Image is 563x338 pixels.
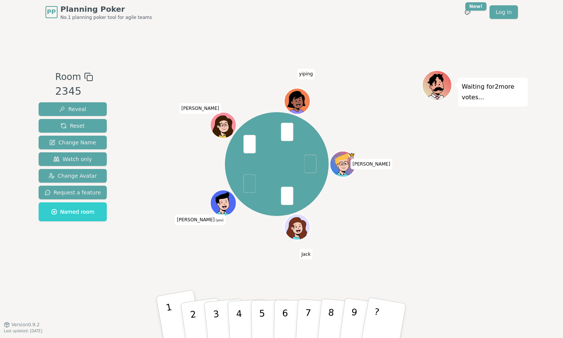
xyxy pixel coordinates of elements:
div: New! [465,2,487,11]
span: Change Name [49,139,96,146]
span: Planning Poker [61,4,152,14]
span: Change Avatar [48,172,97,180]
span: PP [47,8,56,17]
button: Reset [39,119,107,133]
button: Click to change your avatar [211,191,235,215]
span: No.1 planning poker tool for agile teams [61,14,152,20]
span: (you) [215,219,224,222]
span: Room [55,70,81,84]
span: Request a feature [45,189,101,196]
button: Named room [39,202,107,221]
p: Waiting for 2 more votes... [462,81,524,103]
button: Reveal [39,102,107,116]
button: Watch only [39,152,107,166]
span: Reveal [59,105,86,113]
button: Change Name [39,136,107,149]
span: Click to change your name [175,214,225,225]
span: Click to change your name [299,249,312,260]
span: Last updated: [DATE] [4,329,42,333]
span: Named room [51,208,95,216]
span: Click to change your name [297,69,315,79]
button: Version0.9.2 [4,322,40,328]
button: Request a feature [39,186,107,199]
span: Version 0.9.2 [11,322,40,328]
span: Watch only [53,155,92,163]
div: 2345 [55,84,93,99]
span: Click to change your name [179,103,221,114]
span: Reset [61,122,84,130]
a: PPPlanning PokerNo.1 planning poker tool for agile teams [45,4,152,20]
span: Click to change your name [351,159,392,169]
button: Change Avatar [39,169,107,183]
span: Ian is the host [349,152,355,158]
button: New! [461,5,474,19]
a: Log in [490,5,518,19]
